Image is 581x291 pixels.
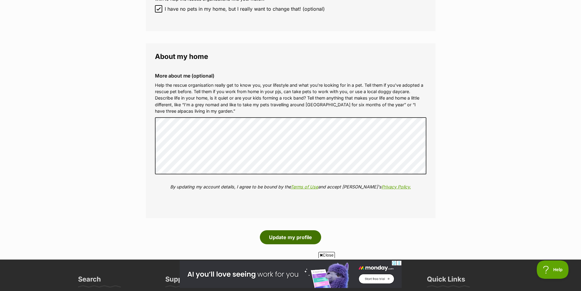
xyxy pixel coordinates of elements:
[291,184,318,189] a: Terms of Use
[155,53,426,60] legend: About my home
[146,43,436,218] fieldset: About my home
[260,230,321,244] button: Update my profile
[427,275,465,287] h3: Quick Links
[318,252,335,258] span: Close
[165,275,192,287] h3: Support
[180,260,402,288] iframe: Advertisement
[382,184,411,189] a: Privacy Policy.
[78,275,101,287] h3: Search
[155,73,426,78] label: More about me (optional)
[155,82,426,115] p: Help the rescue organisation really get to know you, your lifestyle and what you’re looking for i...
[165,5,325,13] span: I have no pets in my home, but I really want to change that! (optional)
[155,184,426,190] p: By updating my account details, I agree to be bound by the and accept [PERSON_NAME]'s
[537,260,569,279] iframe: Help Scout Beacon - Open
